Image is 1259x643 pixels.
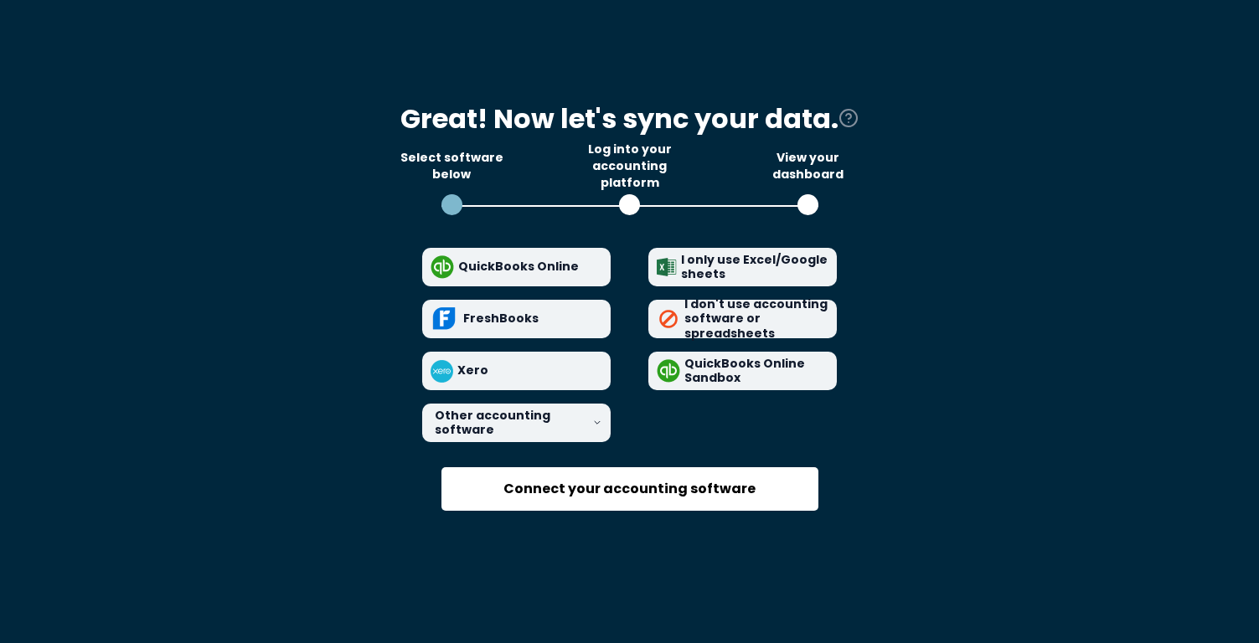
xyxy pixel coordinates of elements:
img: xero [431,360,453,383]
img: quickbooks-online-sandbox [657,359,680,383]
span: Other accounting software [435,407,550,439]
span: FreshBooks [463,310,539,327]
img: quickbooks-online [431,255,454,279]
span: I don't use accounting software or spreadsheets [684,296,828,342]
ol: Steps Indicator [421,194,839,222]
img: excel [657,258,677,276]
div: Log into your accounting platform [571,150,689,183]
img: none [657,307,680,331]
img: freshbooks [431,302,459,336]
button: view accounting link security info [838,100,859,138]
span: Xero [457,362,488,378]
div: View your dashboard [749,150,866,183]
div: Select software below [393,150,510,183]
span: I only use Excel/Google sheets [681,251,828,283]
span: QuickBooks Online Sandbox [684,355,805,387]
button: open step 3 [797,194,818,215]
button: open step 1 [441,194,462,215]
button: open step 2 [619,194,640,215]
h1: Great! Now let's sync your data. [400,100,838,138]
span: QuickBooks Online [458,258,579,275]
button: Connect your accounting software [441,467,818,511]
svg: view accounting link security info [838,108,859,128]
